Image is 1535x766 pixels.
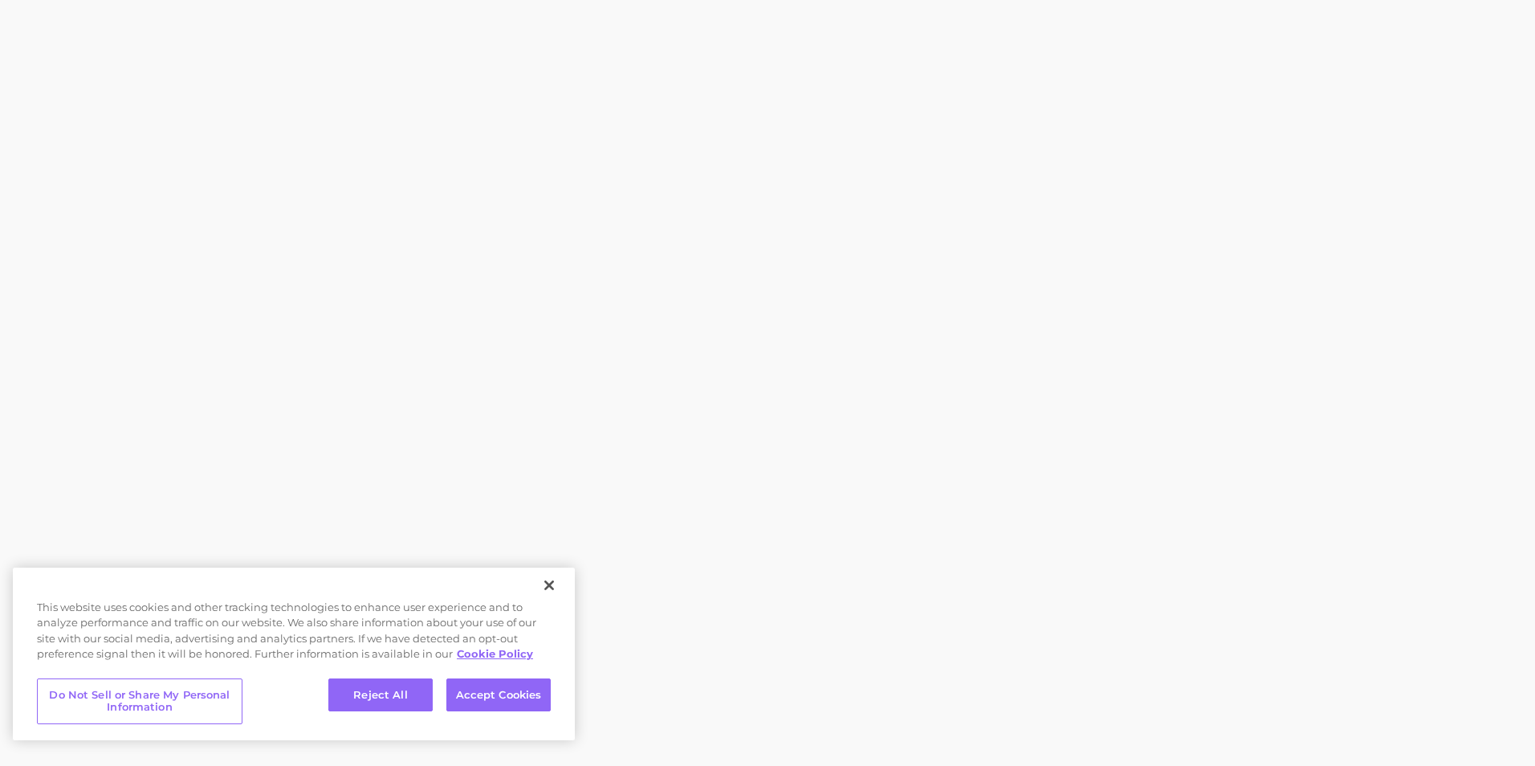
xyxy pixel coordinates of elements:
[13,600,575,670] div: This website uses cookies and other tracking technologies to enhance user experience and to analy...
[328,678,433,712] button: Reject All
[457,647,533,660] a: More information about your privacy, opens in a new tab
[37,678,242,724] button: Do Not Sell or Share My Personal Information
[446,678,551,712] button: Accept Cookies
[531,568,567,603] button: Close
[13,568,575,740] div: Privacy
[13,568,575,740] div: Cookie banner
